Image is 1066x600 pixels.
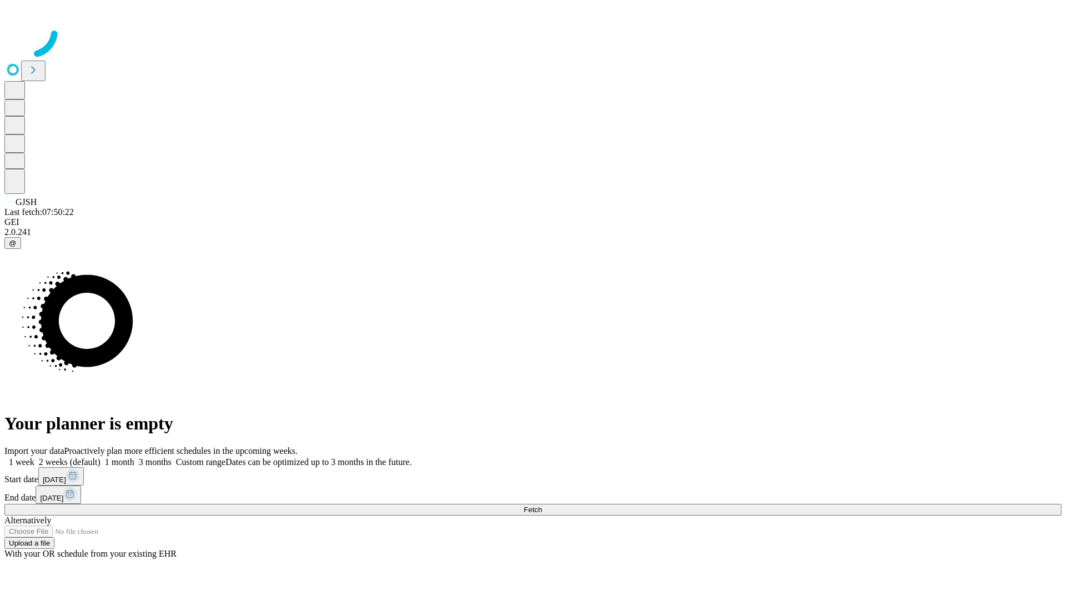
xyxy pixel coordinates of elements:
[40,494,63,502] span: [DATE]
[39,457,100,467] span: 2 weeks (default)
[38,467,84,486] button: [DATE]
[4,413,1062,434] h1: Your planner is empty
[43,476,66,484] span: [DATE]
[16,197,37,207] span: GJSH
[4,237,21,249] button: @
[4,537,54,549] button: Upload a file
[4,504,1062,516] button: Fetch
[4,227,1062,237] div: 2.0.241
[225,457,411,467] span: Dates can be optimized up to 3 months in the future.
[139,457,172,467] span: 3 months
[4,486,1062,504] div: End date
[524,506,542,514] span: Fetch
[36,486,81,504] button: [DATE]
[4,549,177,558] span: With your OR schedule from your existing EHR
[4,467,1062,486] div: Start date
[4,446,64,456] span: Import your data
[9,457,34,467] span: 1 week
[4,516,51,525] span: Alternatively
[176,457,225,467] span: Custom range
[4,217,1062,227] div: GEI
[105,457,134,467] span: 1 month
[9,239,17,247] span: @
[4,207,74,217] span: Last fetch: 07:50:22
[64,446,298,456] span: Proactively plan more efficient schedules in the upcoming weeks.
